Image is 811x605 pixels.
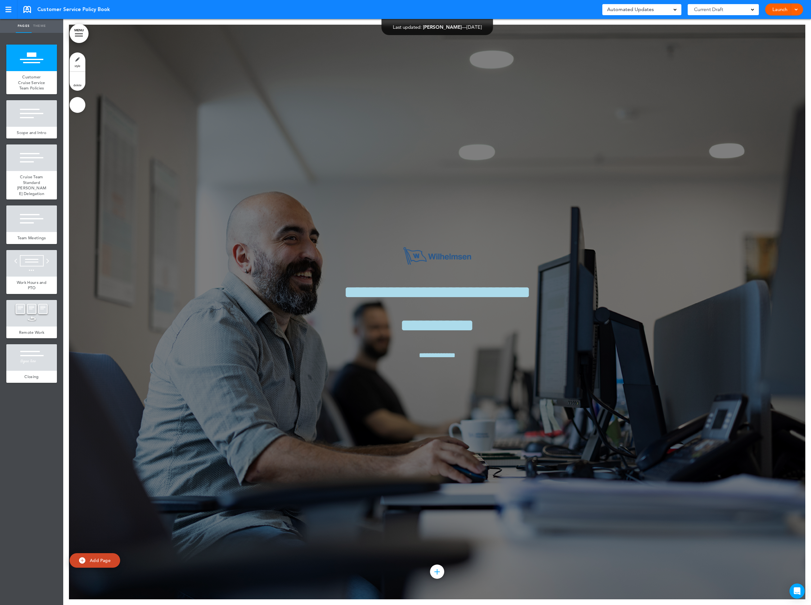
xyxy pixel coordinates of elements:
span: Customer Service Policy Book [37,6,110,13]
span: [DATE] [466,24,482,30]
a: Closing [6,371,57,383]
span: Last updated: [393,24,421,30]
a: Launch [770,3,790,15]
span: Add Page [90,558,111,563]
a: delete [70,72,85,91]
span: Current Draft [694,5,723,14]
span: delete [73,83,82,87]
a: Remote Work [6,327,57,339]
span: Customer Cruise Service Team Policies [18,74,45,91]
a: Pages [16,19,32,33]
span: Remote Work [19,330,44,335]
a: style [70,52,85,71]
span: [PERSON_NAME] [423,24,462,30]
img: add.svg [79,557,85,564]
span: style [75,64,80,68]
span: Scope and Intro [17,130,46,135]
a: Add Page [70,553,120,568]
a: Cruise Team Standard [PERSON_NAME] Delegation [6,171,57,199]
a: Customer Cruise Service Team Policies [6,71,57,94]
span: Closing [24,374,39,379]
a: MENU [70,24,89,43]
div: — [393,25,482,29]
img: 1753279166934-wilhelmsen_logo_rgb-10001.png [403,247,471,265]
span: Work Hours and PTO [17,280,46,291]
a: Team Meetings [6,232,57,244]
span: Cruise Team Standard [PERSON_NAME] Delegation [17,174,46,196]
span: Automated Updates [607,5,654,14]
a: Scope and Intro [6,127,57,139]
div: Open Intercom Messenger [789,584,805,599]
span: Team Meetings [17,235,46,241]
a: Work Hours and PTO [6,277,57,294]
a: Theme [32,19,47,33]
